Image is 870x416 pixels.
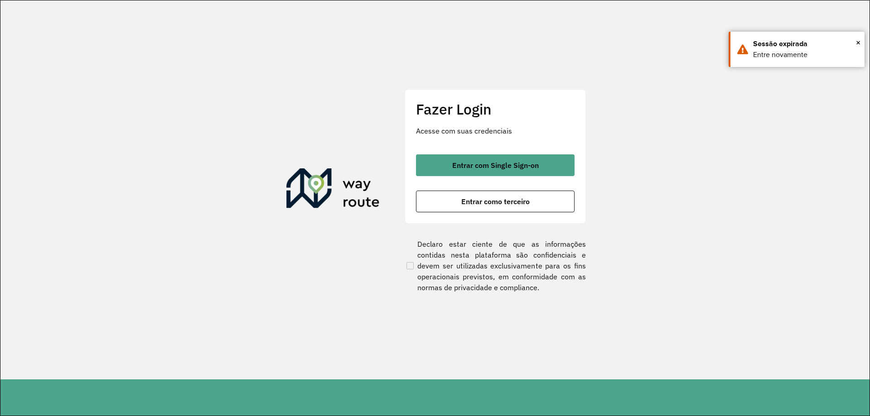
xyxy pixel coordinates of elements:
span: Entrar com Single Sign-on [452,162,539,169]
div: Entre novamente [753,49,858,60]
button: button [416,191,575,212]
span: × [856,36,860,49]
button: Close [856,36,860,49]
h2: Fazer Login [416,100,575,118]
span: Entrar como terceiro [461,198,530,205]
img: Roteirizador AmbevTech [286,168,380,212]
div: Sessão expirada [753,38,858,49]
button: button [416,154,575,176]
label: Declaro estar ciente de que as informações contidas nesta plataforma são confidenciais e devem se... [405,239,586,293]
p: Acesse com suas credenciais [416,125,575,136]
